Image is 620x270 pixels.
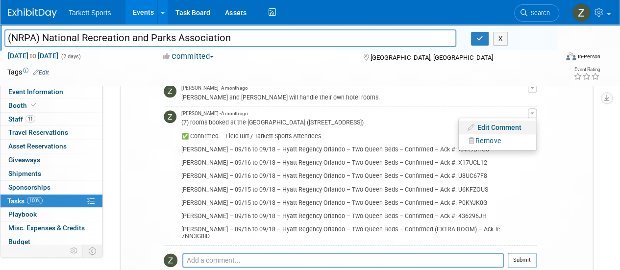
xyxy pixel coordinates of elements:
span: Shipments [8,170,41,177]
span: Giveaways [8,156,40,164]
div: Event Rating [573,67,600,72]
span: [PERSON_NAME] - A month ago [181,85,248,92]
a: Shipments [0,167,102,180]
a: Playbook [0,208,102,221]
span: [PERSON_NAME] - A month ago [181,110,248,117]
button: Remove [464,134,506,147]
span: Sponsorships [8,183,50,191]
span: Search [527,9,550,17]
span: 100% [27,197,43,204]
span: Booth [8,101,38,109]
span: Misc. Expenses & Credits [8,224,85,232]
img: Zak Sigler [572,3,591,22]
div: In-Person [577,53,600,60]
div: (7) rooms booked at the [GEOGRAPHIC_DATA] ([STREET_ADDRESS]) ✅ Confirmed – FieldTurf / Tarkett Sp... [181,117,528,240]
a: Edit Comment [459,121,536,134]
span: Tarkett Sports [69,9,111,17]
img: Zak Sigler [164,253,177,267]
span: [DATE] [DATE] [7,51,59,60]
a: Misc. Expenses & Credits [0,221,102,235]
td: Toggle Event Tabs [83,245,103,257]
span: to [28,52,38,60]
div: Event Format [514,51,600,66]
img: Format-Inperson.png [566,52,576,60]
button: Submit [508,253,537,268]
a: Edit [33,69,49,76]
a: Giveaways [0,153,102,167]
a: Sponsorships [0,181,102,194]
img: ExhibitDay [8,8,57,18]
button: Committed [159,51,218,62]
img: Zak Sigler [164,110,176,123]
a: Search [514,4,559,22]
a: Booth [0,99,102,112]
span: Playbook [8,210,37,218]
button: X [493,32,508,46]
a: Tasks100% [0,195,102,208]
span: Staff [8,115,35,123]
span: Event Information [8,88,63,96]
i: Booth reservation complete [31,102,36,108]
span: Tasks [7,197,43,205]
a: Budget [0,235,102,248]
span: [GEOGRAPHIC_DATA], [GEOGRAPHIC_DATA] [370,54,493,61]
span: Asset Reservations [8,142,67,150]
a: Travel Reservations [0,126,102,139]
span: (2 days) [60,53,81,60]
span: Budget [8,238,30,245]
a: Staff11 [0,113,102,126]
a: Event Information [0,85,102,98]
a: Asset Reservations [0,140,102,153]
span: 11 [25,115,35,123]
td: Personalize Event Tab Strip [66,245,83,257]
td: Tags [7,67,49,77]
span: Travel Reservations [8,128,68,136]
div: [PERSON_NAME] and [PERSON_NAME] will handle their own hotel rooms. [181,92,528,101]
img: Zak Sigler [164,85,176,98]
